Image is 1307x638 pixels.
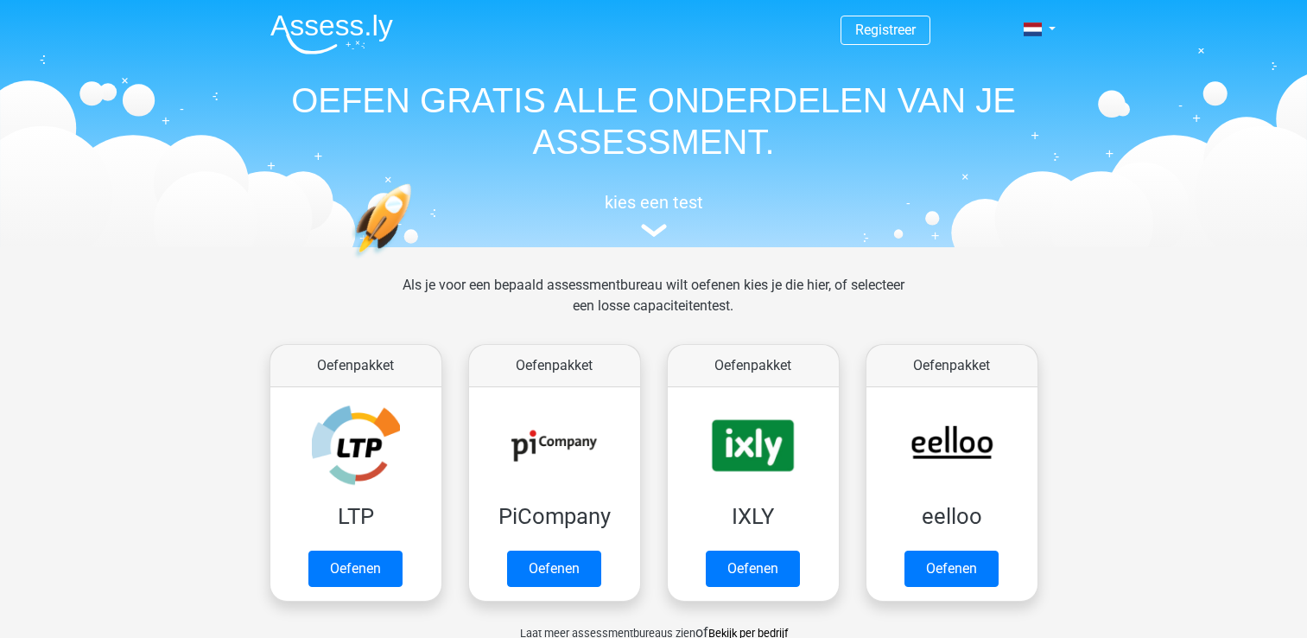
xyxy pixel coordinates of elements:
[641,224,667,237] img: assessment
[855,22,916,38] a: Registreer
[257,192,1051,213] h5: kies een test
[270,14,393,54] img: Assessly
[507,551,601,587] a: Oefenen
[257,80,1051,163] h1: OEFEN GRATIS ALLE ONDERDELEN VAN JE ASSESSMENT.
[904,551,999,587] a: Oefenen
[308,551,403,587] a: Oefenen
[257,192,1051,238] a: kies een test
[352,183,479,340] img: oefenen
[389,275,918,337] div: Als je voor een bepaald assessmentbureau wilt oefenen kies je die hier, of selecteer een losse ca...
[706,551,800,587] a: Oefenen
